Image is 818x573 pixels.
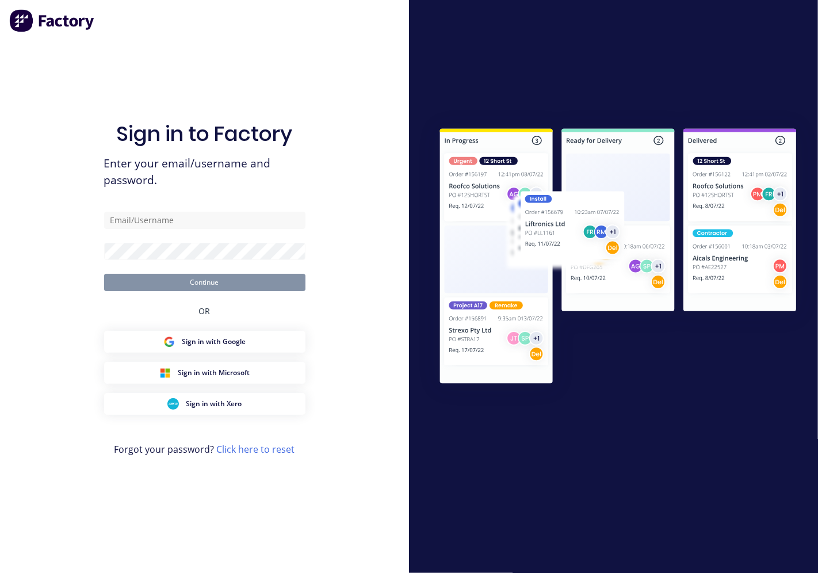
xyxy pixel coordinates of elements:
img: Google Sign in [163,336,175,347]
div: OR [199,291,211,331]
h1: Sign in to Factory [117,121,293,146]
span: Sign in with Microsoft [178,368,250,378]
button: Microsoft Sign inSign in with Microsoft [104,362,305,384]
span: Forgot your password? [114,442,295,456]
button: Xero Sign inSign in with Xero [104,393,305,415]
a: Click here to reset [217,443,295,456]
span: Sign in with Xero [186,399,242,409]
img: Factory [9,9,95,32]
input: Email/Username [104,212,305,229]
span: Enter your email/username and password. [104,155,305,189]
img: Sign in [418,109,818,407]
img: Microsoft Sign in [159,367,171,379]
span: Sign in with Google [182,337,246,347]
button: Continue [104,274,305,291]
button: Google Sign inSign in with Google [104,331,305,353]
img: Xero Sign in [167,398,179,410]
